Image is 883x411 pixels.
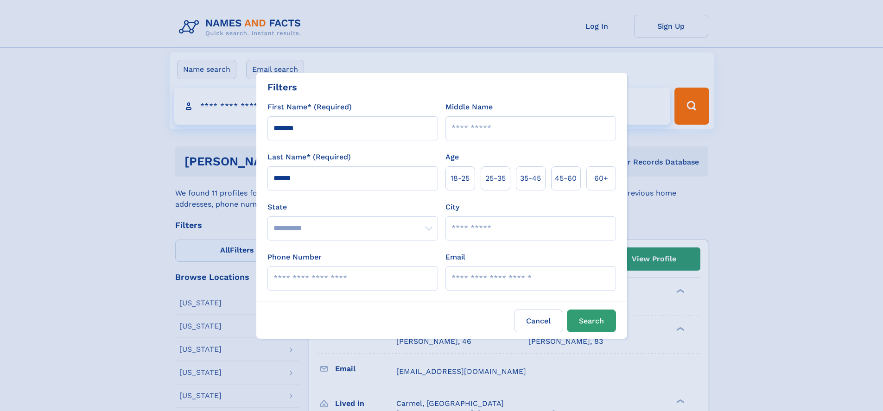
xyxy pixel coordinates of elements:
[445,202,459,213] label: City
[267,101,352,113] label: First Name* (Required)
[267,80,297,94] div: Filters
[445,152,459,163] label: Age
[267,152,351,163] label: Last Name* (Required)
[567,310,616,332] button: Search
[555,173,577,184] span: 45‑60
[594,173,608,184] span: 60+
[485,173,506,184] span: 25‑35
[445,252,465,263] label: Email
[514,310,563,332] label: Cancel
[267,252,322,263] label: Phone Number
[445,101,493,113] label: Middle Name
[451,173,470,184] span: 18‑25
[267,202,438,213] label: State
[520,173,541,184] span: 35‑45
